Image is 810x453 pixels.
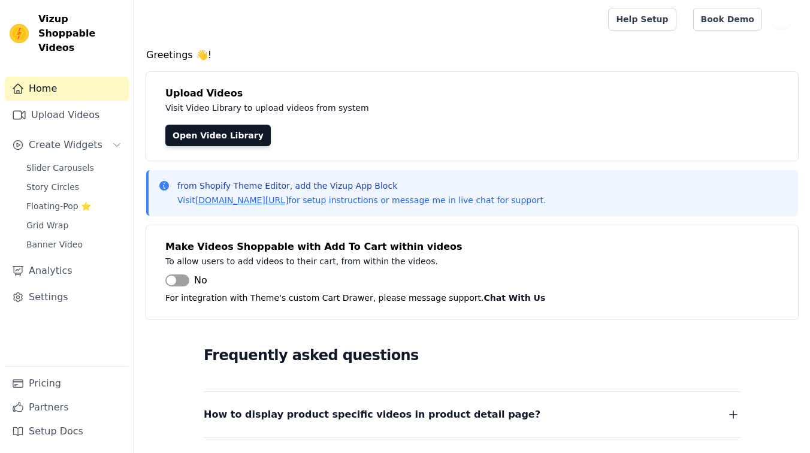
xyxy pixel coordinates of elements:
button: Create Widgets [5,133,129,157]
span: Grid Wrap [26,219,68,231]
p: Visit for setup instructions or message me in live chat for support. [177,194,546,206]
p: from Shopify Theme Editor, add the Vizup App Block [177,180,546,192]
a: Setup Docs [5,419,129,443]
p: To allow users to add videos to their cart, from within the videos. [165,254,702,268]
a: Story Circles [19,179,129,195]
a: Home [5,77,129,101]
span: Create Widgets [29,138,102,152]
button: No [165,273,207,288]
span: Story Circles [26,181,79,193]
a: Pricing [5,372,129,395]
a: Open Video Library [165,125,271,146]
p: For integration with Theme's custom Cart Drawer, please message support. [165,291,779,305]
a: Floating-Pop ⭐ [19,198,129,215]
button: Chat With Us [484,291,546,305]
a: Book Demo [693,8,762,31]
a: Slider Carousels [19,159,129,176]
span: Floating-Pop ⭐ [26,200,91,212]
a: Partners [5,395,129,419]
a: Grid Wrap [19,217,129,234]
h2: Frequently asked questions [204,343,741,367]
img: Vizup [10,24,29,43]
span: Banner Video [26,238,83,250]
span: How to display product specific videos in product detail page? [204,406,540,423]
a: Banner Video [19,236,129,253]
p: Visit Video Library to upload videos from system [165,101,702,115]
span: Vizup Shoppable Videos [38,12,124,55]
a: Upload Videos [5,103,129,127]
a: Settings [5,285,129,309]
h4: Greetings 👋! [146,48,798,62]
a: [DOMAIN_NAME][URL] [195,195,289,205]
button: How to display product specific videos in product detail page? [204,406,741,423]
a: Analytics [5,259,129,283]
span: Slider Carousels [26,162,94,174]
a: Help Setup [608,8,676,31]
span: No [194,273,207,288]
h4: Make Videos Shoppable with Add To Cart within videos [165,240,779,254]
h4: Upload Videos [165,86,779,101]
